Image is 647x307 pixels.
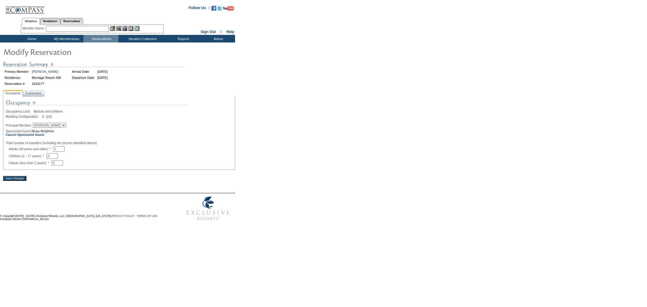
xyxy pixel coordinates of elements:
[128,26,133,31] img: Reservations
[6,129,232,137] div: Sponsored Guest:
[134,26,140,31] img: b_calculator.gif
[83,35,118,42] td: Reservations
[22,26,46,31] div: Member Name:
[122,26,127,31] img: Impersonate
[189,5,210,12] td: Follow Us ::
[6,133,44,137] a: Cancel Sponsored Guest
[200,35,235,42] td: Admin
[211,8,216,11] a: Become our fan on Facebook
[3,61,185,68] img: Reservation Summary
[116,26,121,31] img: View
[5,2,45,14] img: Compass Home
[110,26,115,31] img: b_edit.gif
[6,110,33,113] span: Occupancy Limit:
[49,35,83,42] td: My Memberships
[3,46,124,58] img: Modify Reservation
[60,18,83,24] a: Reservations
[71,75,96,80] td: Departure Date:
[32,70,59,73] a: [PERSON_NAME]
[31,81,62,86] td: 1819177
[71,69,96,74] td: Arrival Date:
[112,214,134,218] a: PRIVACY POLICY
[6,123,32,127] span: Principal Member:
[9,154,46,158] span: Children (2 - 17 years): *
[9,161,52,165] span: Infants (less than 2 years): *
[31,75,62,80] td: Montage Resort 466
[40,18,60,24] a: Residences
[4,75,30,80] td: Residence:
[24,90,43,96] span: Explanation
[6,110,232,113] div: adults and children.
[223,6,234,11] img: Subscribe to our YouTube Channel
[96,75,109,80] td: [DATE]
[201,30,216,34] a: Sign Out
[181,193,235,224] img: Exclusive Resorts
[22,18,40,25] a: Members
[217,6,222,11] img: Follow us on Twitter
[217,8,222,11] a: Follow us on Twitter
[3,176,26,181] input: Save Changes
[223,8,234,11] a: Subscribe to our YouTube Channel
[165,35,200,42] td: Reports
[118,35,165,42] td: Vacation Collection
[42,115,52,118] span: K, Q/Q
[96,69,109,74] td: [DATE]
[34,110,36,113] span: 6
[4,69,30,74] td: Primary Member:
[226,30,234,34] a: Help
[6,99,188,110] img: Occupancy
[14,35,49,42] td: Home
[6,141,232,145] div: Total number of travelers (including the person identified above)
[4,90,22,96] span: Occupants
[4,81,30,86] td: Reservation #:
[9,147,53,151] span: Adults (18 years and older): *
[137,214,157,218] a: TERMS OF USE
[220,30,222,34] span: ::
[32,129,54,133] span: Beau Brighton
[6,115,41,118] span: Bedding Configuration:
[211,6,216,11] img: Become our fan on Facebook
